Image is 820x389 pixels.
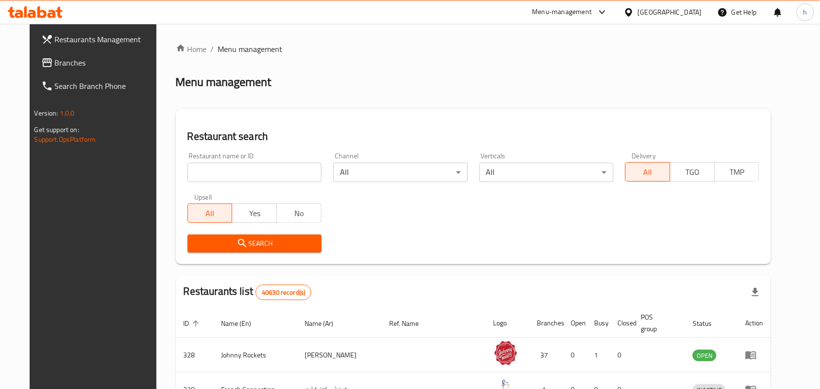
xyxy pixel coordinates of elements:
[632,152,656,159] label: Delivery
[194,194,212,201] label: Upsell
[638,7,702,17] div: [GEOGRAPHIC_DATA]
[176,338,214,372] td: 328
[214,338,297,372] td: Johnny Rockets
[744,281,767,304] div: Export file
[176,43,207,55] a: Home
[745,349,763,361] div: Menu
[60,107,75,119] span: 1.0.0
[630,165,666,179] span: All
[188,235,322,253] button: Search
[641,311,674,335] span: POS group
[236,206,273,220] span: Yes
[610,338,633,372] td: 0
[195,237,314,250] span: Search
[693,350,717,361] span: OPEN
[715,162,760,182] button: TMP
[34,74,167,98] a: Search Branch Phone
[256,288,311,297] span: 40630 record(s)
[719,165,756,179] span: TMP
[587,338,610,372] td: 1
[55,57,159,68] span: Branches
[530,338,564,372] td: 37
[176,43,771,55] nav: breadcrumb
[188,163,322,182] input: Search for restaurant name or ID..
[55,80,159,92] span: Search Branch Phone
[494,341,518,365] img: Johnny Rockets
[34,107,58,119] span: Version:
[281,206,318,220] span: No
[188,129,760,144] h2: Restaurant search
[297,338,381,372] td: [PERSON_NAME]
[211,43,214,55] li: /
[55,34,159,45] span: Restaurants Management
[530,308,564,338] th: Branches
[184,318,202,329] span: ID
[176,74,272,90] h2: Menu management
[256,285,311,300] div: Total records count
[737,308,771,338] th: Action
[188,203,233,223] button: All
[34,51,167,74] a: Branches
[479,163,614,182] div: All
[564,308,587,338] th: Open
[305,318,346,329] span: Name (Ar)
[564,338,587,372] td: 0
[218,43,283,55] span: Menu management
[532,6,592,18] div: Menu-management
[276,203,322,223] button: No
[34,123,79,136] span: Get support on:
[34,28,167,51] a: Restaurants Management
[587,308,610,338] th: Busy
[610,308,633,338] th: Closed
[34,133,96,146] a: Support.OpsPlatform
[670,162,715,182] button: TGO
[674,165,711,179] span: TGO
[184,284,312,300] h2: Restaurants list
[333,163,467,182] div: All
[222,318,264,329] span: Name (En)
[192,206,229,220] span: All
[232,203,277,223] button: Yes
[693,318,724,329] span: Status
[389,318,431,329] span: Ref. Name
[803,7,807,17] span: h
[486,308,530,338] th: Logo
[625,162,670,182] button: All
